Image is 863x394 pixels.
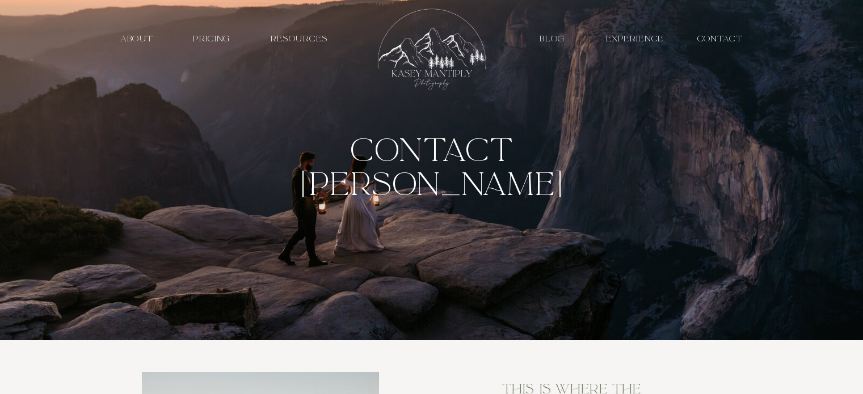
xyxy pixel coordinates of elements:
[533,33,572,44] a: Blog
[693,33,748,44] a: contact
[603,33,667,44] a: EXPERIENCE
[260,33,338,44] a: resources
[111,33,163,44] a: about
[292,133,572,207] h1: contact [PERSON_NAME]
[186,33,238,44] a: PRICING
